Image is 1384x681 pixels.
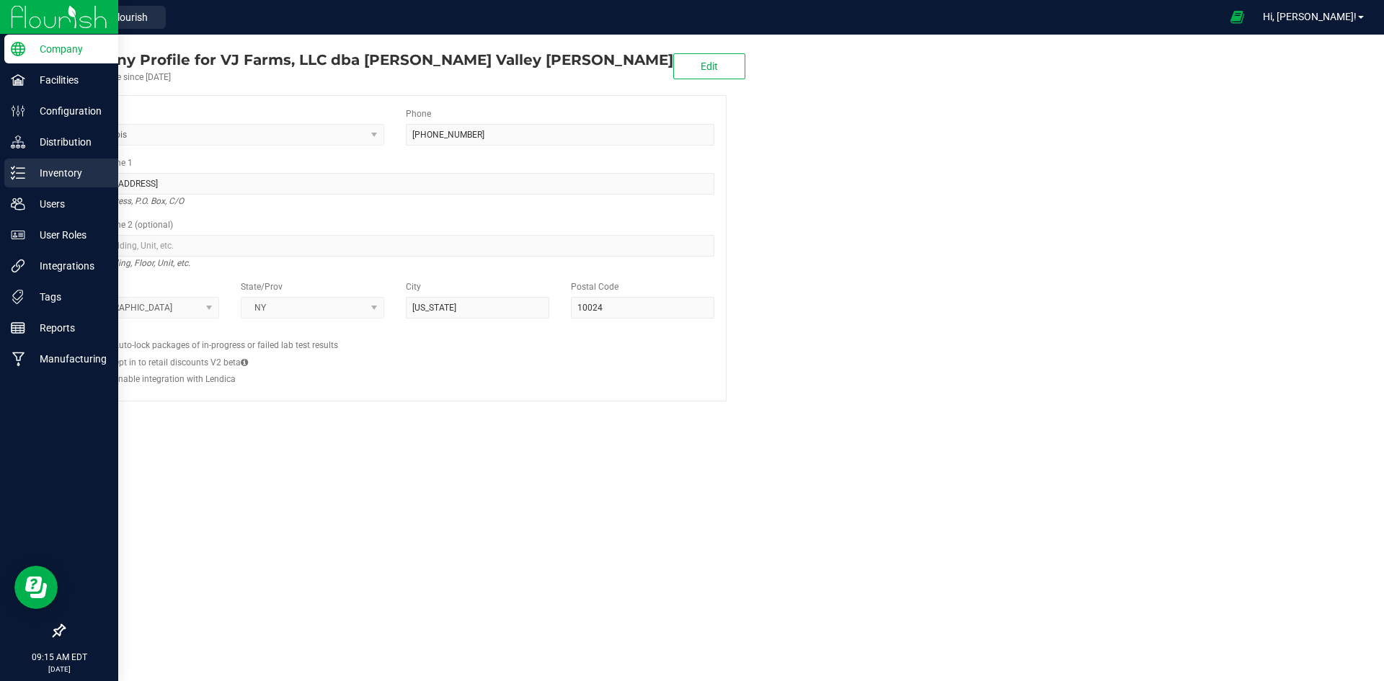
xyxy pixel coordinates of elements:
label: Auto-lock packages of in-progress or failed lab test results [113,339,338,352]
span: Open Ecommerce Menu [1221,3,1254,31]
inline-svg: Integrations [11,259,25,273]
p: Company [25,40,112,58]
p: Integrations [25,257,112,275]
i: Suite, Building, Floor, Unit, etc. [76,254,190,272]
p: Distribution [25,133,112,151]
label: State/Prov [241,280,283,293]
label: Enable integration with Lendica [113,373,236,386]
p: Facilities [25,71,112,89]
button: Edit [673,53,745,79]
inline-svg: Configuration [11,104,25,118]
p: Tags [25,288,112,306]
span: Edit [701,61,718,72]
label: Address Line 2 (optional) [76,218,173,231]
span: Hi, [PERSON_NAME]! [1263,11,1357,22]
iframe: Resource center [14,566,58,609]
label: Postal Code [571,280,618,293]
input: Suite, Building, Unit, etc. [76,235,714,257]
h2: Configs [76,329,714,339]
label: Phone [406,107,431,120]
p: Reports [25,319,112,337]
p: Manufacturing [25,350,112,368]
input: Address [76,173,714,195]
inline-svg: Users [11,197,25,211]
div: VJ Farms, LLC dba Hudson Valley Jane [63,49,673,71]
inline-svg: Inventory [11,166,25,180]
inline-svg: Company [11,42,25,56]
inline-svg: Reports [11,321,25,335]
p: Inventory [25,164,112,182]
input: Postal Code [571,297,714,319]
inline-svg: Facilities [11,73,25,87]
p: User Roles [25,226,112,244]
p: 09:15 AM EDT [6,651,112,664]
inline-svg: Manufacturing [11,352,25,366]
p: [DATE] [6,664,112,675]
label: Opt in to retail discounts V2 beta [113,356,248,369]
input: City [406,297,549,319]
label: City [406,280,421,293]
input: (123) 456-7890 [406,124,714,146]
i: Street address, P.O. Box, C/O [76,192,184,210]
p: Configuration [25,102,112,120]
p: Users [25,195,112,213]
div: Account active since [DATE] [63,71,673,84]
inline-svg: User Roles [11,228,25,242]
inline-svg: Tags [11,290,25,304]
inline-svg: Distribution [11,135,25,149]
